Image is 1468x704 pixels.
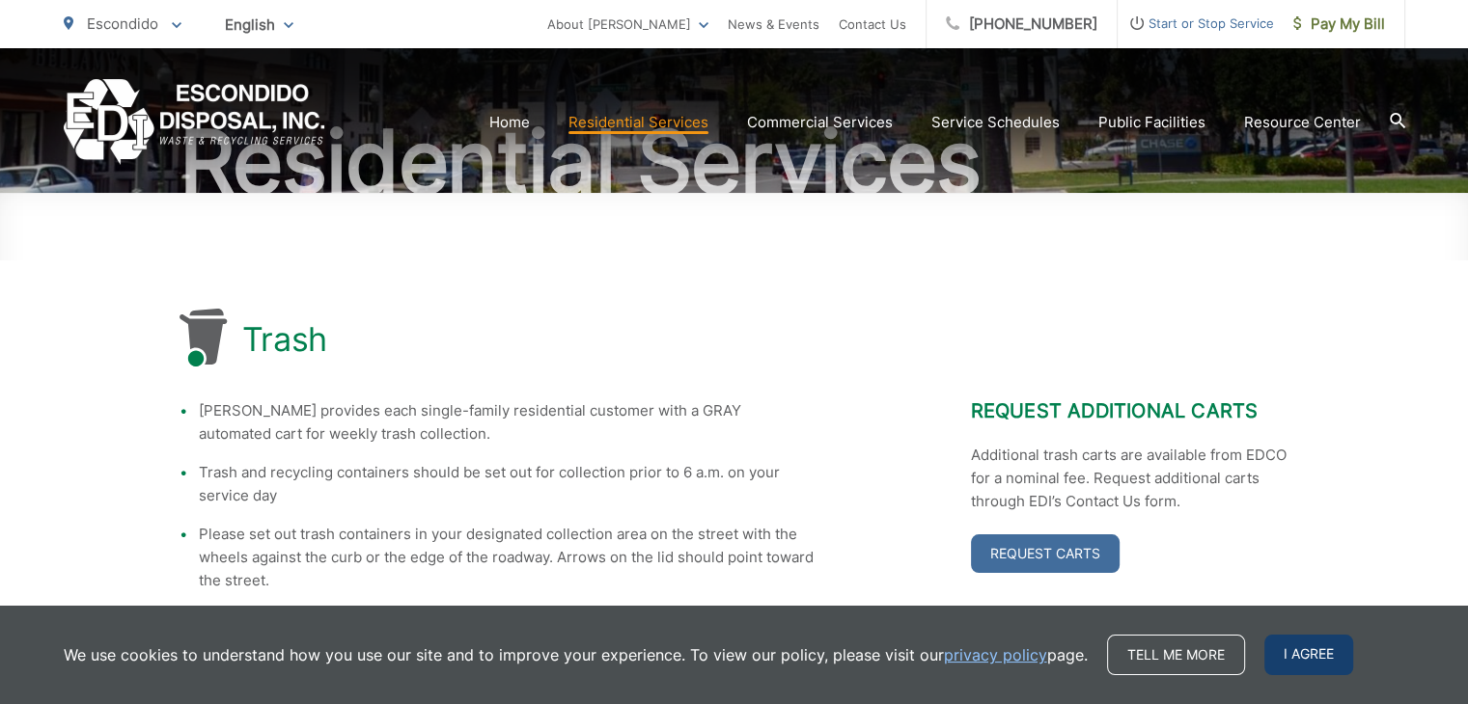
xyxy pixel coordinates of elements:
li: Please set out trash containers in your designated collection area on the street with the wheels ... [199,523,817,592]
a: Resource Center [1244,111,1361,134]
a: Commercial Services [747,111,893,134]
p: We use cookies to understand how you use our site and to improve your experience. To view our pol... [64,643,1088,666]
a: privacy policy [944,643,1047,666]
a: Public Facilities [1098,111,1205,134]
li: [PERSON_NAME] provides each single-family residential customer with a GRAY automated cart for wee... [199,399,817,446]
a: Residential Services [568,111,708,134]
h1: Trash [242,320,328,359]
a: Home [489,111,530,134]
span: I agree [1264,635,1353,675]
li: Trash and recycling containers should be set out for collection prior to 6 a.m. on your service day [199,461,817,507]
p: Additional trash carts are available from EDCO for a nominal fee. Request additional carts throug... [971,444,1289,513]
a: Service Schedules [931,111,1060,134]
span: Pay My Bill [1293,13,1385,36]
a: Request Carts [971,534,1120,573]
span: English [210,8,308,41]
a: News & Events [728,13,819,36]
a: Contact Us [839,13,906,36]
a: Tell me more [1107,635,1245,675]
span: Escondido [87,14,158,33]
a: About [PERSON_NAME] [547,13,708,36]
h2: Request Additional Carts [971,399,1289,422]
a: EDCD logo. Return to the homepage. [64,79,325,165]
